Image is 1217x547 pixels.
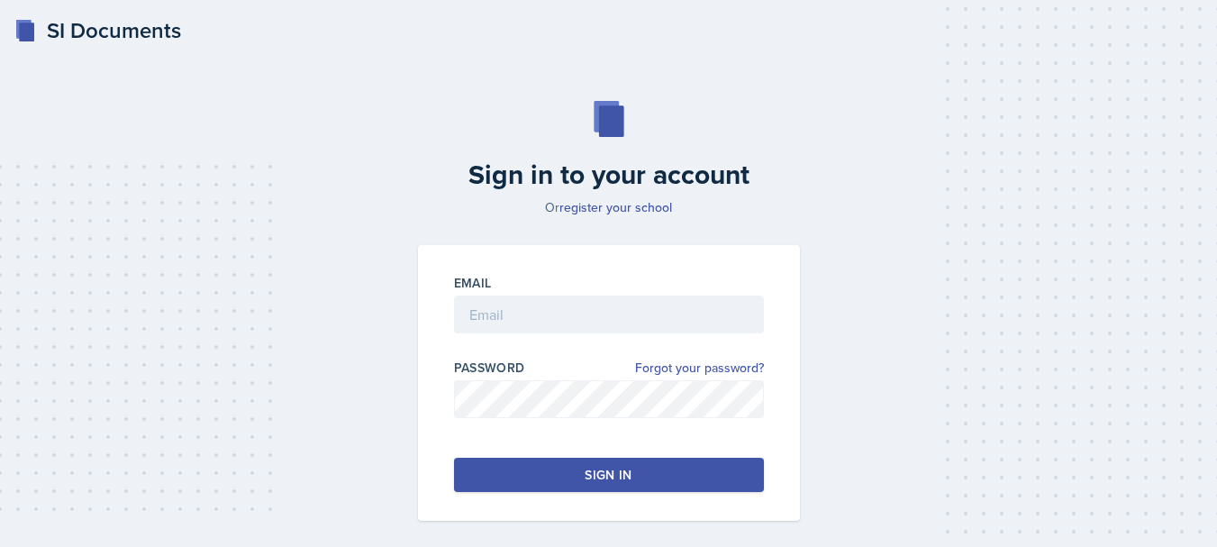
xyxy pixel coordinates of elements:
[454,458,764,492] button: Sign in
[454,274,492,292] label: Email
[585,466,631,484] div: Sign in
[559,198,672,216] a: register your school
[454,296,764,333] input: Email
[407,198,811,216] p: Or
[454,359,525,377] label: Password
[635,359,764,378] a: Forgot your password?
[407,159,811,191] h2: Sign in to your account
[14,14,181,47] a: SI Documents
